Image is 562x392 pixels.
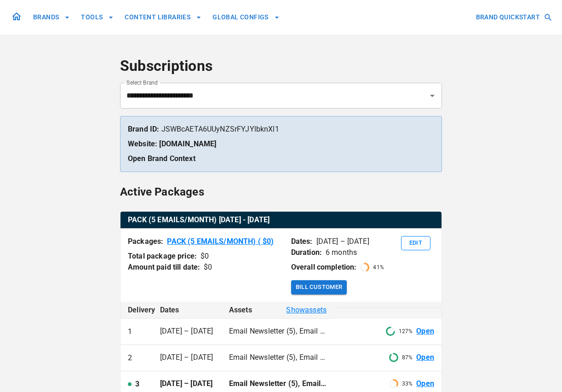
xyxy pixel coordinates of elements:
[120,183,204,201] h6: Active Packages
[126,79,158,86] label: Select Brand
[416,352,434,363] a: Open
[120,57,442,75] h4: Subscriptions
[159,139,216,148] a: [DOMAIN_NAME]
[286,305,327,316] span: Show assets
[128,326,132,337] p: 1
[229,352,327,363] p: Email Newsletter (5), Email setup (5)
[416,379,434,389] a: Open
[316,236,369,247] p: [DATE] – [DATE]
[402,380,413,388] p: 33 %
[291,262,357,273] p: Overall completion:
[229,326,327,337] p: Email Newsletter (5), Email setup (5)
[29,9,74,26] button: BRANDS
[128,251,197,262] p: Total package price:
[209,9,283,26] button: GLOBAL CONFIGS
[291,247,322,258] p: Duration:
[472,9,555,26] button: BRAND QUICKSTART
[402,353,413,362] p: 87 %
[128,262,200,273] p: Amount paid till date:
[229,379,327,389] p: Email Newsletter (5), Email setup (5)
[229,305,327,316] div: Assets
[153,319,222,345] td: [DATE] – [DATE]
[120,212,442,229] table: active packages table
[153,345,222,371] td: [DATE] – [DATE]
[121,9,205,26] button: CONTENT LIBRARIES
[201,251,209,262] div: $ 0
[128,139,157,148] strong: Website:
[401,236,430,250] button: Edit
[153,302,222,319] th: Dates
[128,125,159,133] strong: Brand ID:
[399,327,413,335] p: 127 %
[291,280,347,294] button: Bill Customer
[326,247,357,258] p: 6 months
[128,154,195,163] a: Open Brand Context
[128,124,434,135] p: JSWBcAETA6UUyNZSrFYJYlbknXl1
[204,262,212,273] div: $ 0
[77,9,117,26] button: TOOLS
[167,236,274,247] a: PACK (5 EMAILS/MONTH) ( $0)
[135,379,139,390] p: 3
[373,263,384,271] p: 41 %
[120,212,442,229] th: PACK (5 EMAILS/MONTH) [DATE] - [DATE]
[128,352,132,363] p: 2
[128,236,163,247] p: Packages:
[426,89,439,102] button: Open
[416,326,434,337] a: Open
[120,302,153,319] th: Delivery
[291,236,313,247] p: Dates:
